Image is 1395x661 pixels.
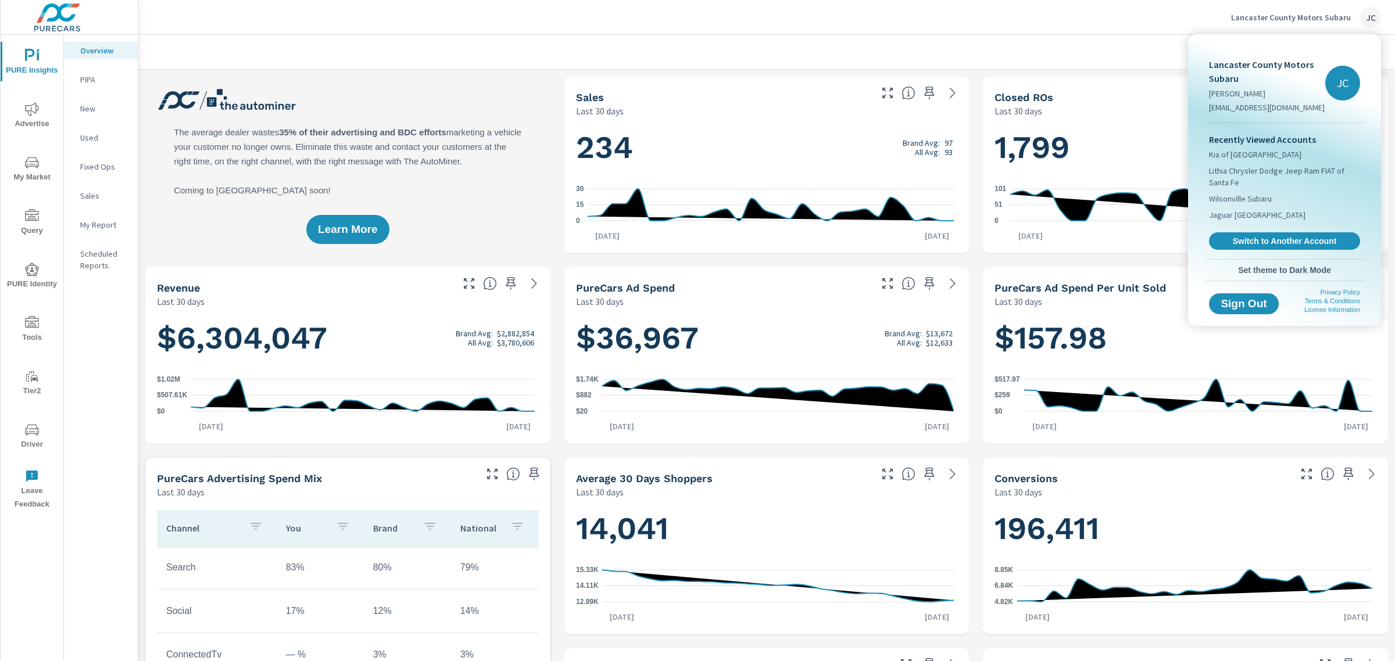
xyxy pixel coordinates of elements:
[1209,88,1325,99] p: [PERSON_NAME]
[1209,58,1325,85] p: Lancaster County Motors Subaru
[1209,293,1279,314] button: Sign Out
[1305,297,1360,304] a: Terms & Conditions
[1209,132,1360,146] p: Recently Viewed Accounts
[1209,149,1301,160] span: Kia of [GEOGRAPHIC_DATA]
[1204,260,1365,281] button: Set theme to Dark Mode
[1218,299,1269,309] span: Sign Out
[1325,66,1360,100] div: JC
[1209,102,1325,113] p: [EMAIL_ADDRESS][DOMAIN_NAME]
[1215,236,1354,246] span: Switch to Another Account
[1209,209,1305,221] span: Jaguar [GEOGRAPHIC_DATA]
[1209,193,1272,204] span: Wilsonville Subaru
[1209,232,1360,250] a: Switch to Another Account
[1209,165,1360,188] span: Lithia Chrysler Dodge Jeep Ram FIAT of Santa Fe
[1209,265,1360,275] span: Set theme to Dark Mode
[1304,306,1360,313] a: License Information
[1321,289,1360,296] a: Privacy Policy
